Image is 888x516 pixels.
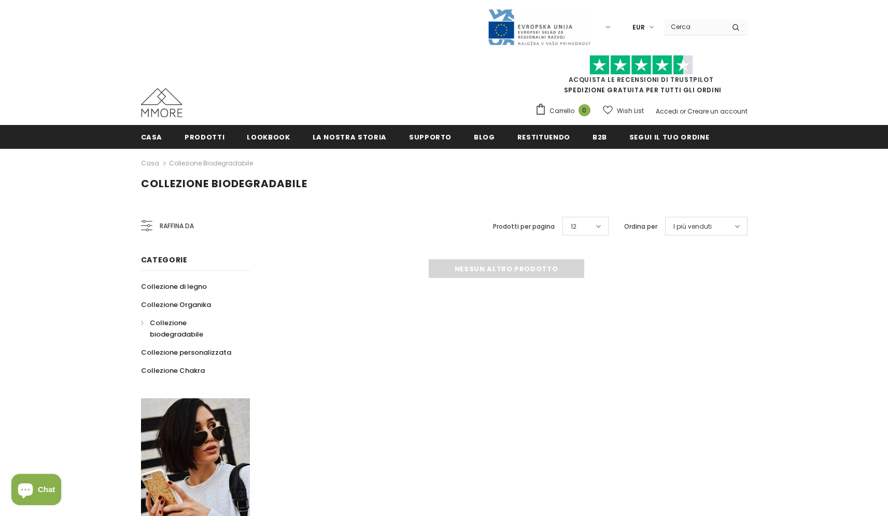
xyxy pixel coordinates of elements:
a: Restituendo [517,125,570,148]
a: Wish List [603,102,644,120]
a: Creare un account [687,107,748,116]
label: Prodotti per pagina [493,221,555,232]
a: Carrello 0 [535,103,596,119]
span: Collezione biodegradabile [150,318,203,339]
span: Collezione Chakra [141,366,205,375]
span: Collezione biodegradabile [141,176,307,191]
span: EUR [632,22,645,33]
span: B2B [593,132,607,142]
a: Collezione biodegradabile [141,314,238,343]
img: Casi MMORE [141,88,182,117]
a: Collezione Organika [141,296,211,314]
a: Collezione Chakra [141,361,205,380]
span: 0 [579,104,590,116]
label: Ordina per [624,221,657,232]
span: Lookbook [247,132,290,142]
span: Wish List [617,106,644,116]
a: Lookbook [247,125,290,148]
input: Search Site [665,19,724,34]
span: I più venduti [673,221,712,232]
a: Segui il tuo ordine [629,125,709,148]
span: La nostra storia [313,132,387,142]
a: Casa [141,157,159,170]
span: Collezione personalizzata [141,347,231,357]
a: Prodotti [185,125,224,148]
img: Fidati di Pilot Stars [589,55,693,75]
a: Collezione di legno [141,277,207,296]
a: Collezione biodegradabile [169,159,253,168]
span: Carrello [549,106,574,116]
a: Accedi [656,107,678,116]
span: Collezione di legno [141,282,207,291]
a: B2B [593,125,607,148]
span: supporto [409,132,452,142]
span: Categorie [141,255,188,265]
span: Casa [141,132,163,142]
a: Blog [474,125,495,148]
span: Segui il tuo ordine [629,132,709,142]
a: Acquista le recensioni di TrustPilot [569,75,714,84]
img: Javni Razpis [487,8,591,46]
span: Blog [474,132,495,142]
inbox-online-store-chat: Shopify online store chat [8,474,64,508]
a: Casa [141,125,163,148]
span: 12 [571,221,576,232]
span: Prodotti [185,132,224,142]
a: Collezione personalizzata [141,343,231,361]
span: SPEDIZIONE GRATUITA PER TUTTI GLI ORDINI [535,60,748,94]
a: Javni Razpis [487,22,591,31]
span: Restituendo [517,132,570,142]
a: supporto [409,125,452,148]
span: Collezione Organika [141,300,211,310]
a: La nostra storia [313,125,387,148]
span: or [680,107,686,116]
span: Raffina da [160,220,194,232]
